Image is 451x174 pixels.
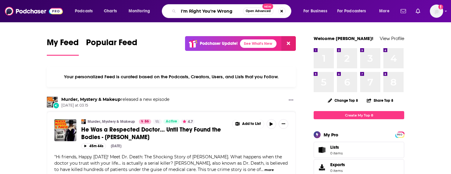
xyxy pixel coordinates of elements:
span: Charts [104,7,117,15]
img: Murder, Mystery & Makeup [47,97,58,107]
div: Search podcasts, credits, & more... [168,4,297,18]
span: More [379,7,389,15]
span: Lists [330,144,339,150]
span: Open Advanced [246,10,271,13]
span: 0 items [330,169,345,173]
a: View Profile [380,36,404,41]
button: Show More Button [279,119,288,129]
a: Murder, Mystery & Makeup [61,97,121,102]
span: Podcasts [75,7,93,15]
button: open menu [333,6,375,16]
span: Exports [316,163,328,172]
button: 45m 44s [81,143,106,149]
a: My Feed [47,37,79,56]
button: open menu [71,6,101,16]
button: more [264,167,274,172]
a: Show notifications dropdown [398,6,408,16]
button: Share Top 8 [366,95,394,106]
span: Lists [316,146,328,154]
span: ... [261,167,264,172]
button: Show profile menu [430,5,443,18]
div: My Pro [324,132,338,138]
div: Your personalized Feed is curated based on the Podcasts, Creators, Users, and Lists that you Follow. [47,67,296,87]
input: Search podcasts, credits, & more... [178,6,243,16]
span: Monitoring [129,7,150,15]
a: Murder, Mystery & Makeup [88,119,135,124]
img: User Profile [430,5,443,18]
button: open menu [299,6,335,16]
span: PRO [396,132,403,137]
span: 0 items [330,151,343,155]
div: New Episode [53,102,59,109]
span: Exports [330,162,345,167]
span: [DATE] at 03:15 [61,103,169,108]
a: Charts [100,6,120,16]
span: Active [166,119,177,125]
span: Popular Feed [86,37,137,51]
img: Podchaser - Follow, Share and Rate Podcasts [5,5,63,17]
a: Active [163,119,180,124]
span: Hi friends, Happy [DATE]! Meet Dr. Death: The Shocking Story of [PERSON_NAME]. What happens when ... [54,154,288,172]
span: New [262,4,273,9]
a: See What's New [240,39,277,48]
a: 86 [139,119,151,124]
button: Show More Button [286,97,296,104]
a: Show notifications dropdown [413,6,423,16]
button: open menu [375,6,397,16]
span: " [54,154,288,172]
button: Change Top 8 [324,97,362,104]
a: Lists [314,142,404,158]
svg: Add a profile image [438,5,443,9]
button: Show More Button [232,119,264,129]
a: Welcome [PERSON_NAME]! [314,36,373,41]
a: Popular Feed [86,37,137,56]
span: For Business [303,7,327,15]
span: 86 [145,119,149,125]
span: For Podcasters [337,7,366,15]
span: Lists [330,144,343,150]
div: [DATE] [111,144,121,148]
a: He Was a Respected Doctor… Until They Found the Bodies - [PERSON_NAME] [81,126,228,141]
p: Podchaser Update! [200,41,238,46]
img: He Was a Respected Doctor… Until They Found the Bodies - Harold Shipman [54,119,76,141]
button: open menu [124,6,158,16]
a: Create My Top 8 [314,111,404,119]
span: Logged in as evankrask [430,5,443,18]
h3: released a new episode [61,97,169,102]
span: Add to List [242,122,261,126]
button: 4.7 [181,119,195,124]
button: Open AdvancedNew [243,8,273,15]
span: My Feed [47,37,79,51]
a: PRO [396,132,403,137]
span: He Was a Respected Doctor… Until They Found the Bodies - [PERSON_NAME] [81,126,221,141]
img: Murder, Mystery & Makeup [81,119,86,124]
